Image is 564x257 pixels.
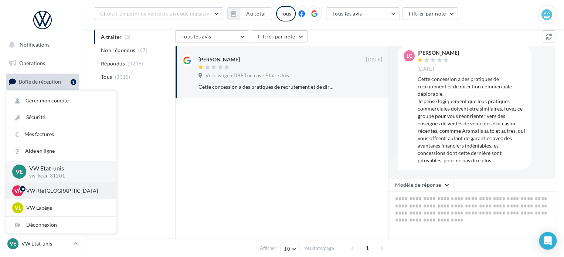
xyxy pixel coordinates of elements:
[284,246,290,252] span: 10
[181,33,211,40] span: Tous les avis
[240,7,272,20] button: Au total
[94,7,223,20] button: Choisir un point de vente ou un code magasin
[14,187,21,195] span: VR
[100,10,210,17] span: Choisir un point de vente ou un code magasin
[138,47,147,53] span: (67)
[19,78,61,85] span: Boîte de réception
[4,148,81,163] a: Médiathèque
[101,60,125,67] span: Répondus
[29,164,105,173] p: VW Etat-unis
[366,57,382,63] span: [DATE]
[4,74,81,89] a: Boîte de réception1
[326,7,400,20] button: Tous les avis
[4,129,81,145] a: Contacts
[418,50,459,55] div: [PERSON_NAME]
[16,168,23,176] span: VE
[115,74,130,80] span: (3315)
[281,244,299,254] button: 10
[402,7,458,20] button: Filtrer par note
[260,245,276,252] span: Afficher
[26,187,108,195] p: VW Rte [GEOGRAPHIC_DATA]
[175,30,249,43] button: Tous les avis
[4,55,81,71] a: Opérations
[418,75,526,164] div: Cette concession a des pratiques de recrutement et de direction commerciale déplorable. Je pense ...
[10,240,16,247] span: VE
[407,52,412,60] span: LC
[227,7,272,20] button: Au total
[6,126,116,143] a: Mes factures
[6,109,116,126] a: Sécurité
[26,204,108,212] p: VW Labège
[71,79,76,85] div: 1
[20,41,50,48] span: Notifications
[4,209,81,231] a: Campagnes DataOnDemand
[389,179,453,191] button: Modèle de réponse
[252,30,308,43] button: Filtrer par note
[205,72,289,79] span: Volkswagen DBF Toulouse Etats-Unis
[101,47,135,54] span: Non répondus
[101,73,112,81] span: Tous
[4,166,81,182] a: Calendrier
[6,237,79,251] a: VE VW Etat-unis
[15,204,21,212] span: VL
[4,37,78,53] button: Notifications
[332,10,362,17] span: Tous les avis
[6,217,116,233] div: Déconnexion
[361,242,373,254] span: 1
[198,83,334,91] div: Cette concession a des pratiques de recrutement et de direction commerciale déplorable. Je pense ...
[6,143,116,159] a: Aide en ligne
[4,111,81,127] a: Campagnes
[128,61,143,67] span: (3248)
[4,93,81,108] a: Visibilité en ligne
[539,232,557,250] div: Open Intercom Messenger
[418,66,434,72] span: [DATE]
[4,185,81,206] a: PLV et print personnalisable
[276,6,296,21] div: Tous
[21,240,71,247] p: VW Etat-unis
[19,60,45,66] span: Opérations
[29,173,105,179] p: vw-kear-31201
[198,56,240,63] div: [PERSON_NAME]
[6,92,116,109] a: Gérer mon compte
[303,245,334,252] span: résultats/page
